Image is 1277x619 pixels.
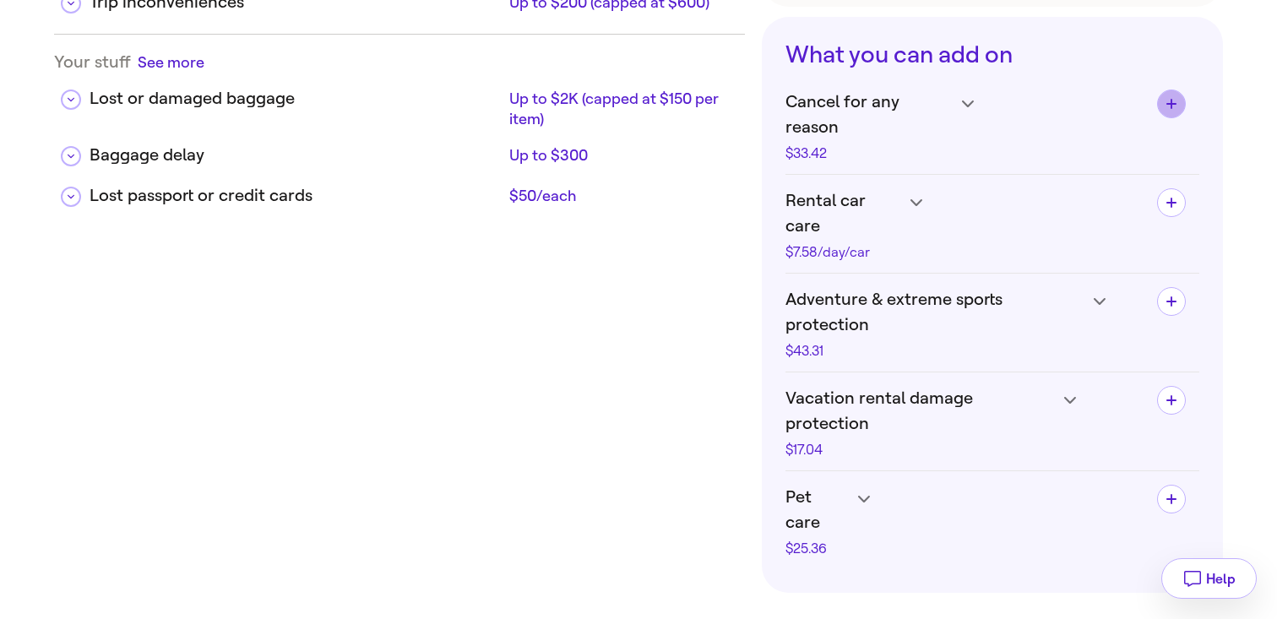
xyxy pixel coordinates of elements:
[785,386,1144,457] h4: Vacation rental damage protection$17.04
[785,287,1085,338] span: Adventure & extreme sports protection
[818,244,870,260] span: /day/car
[138,52,204,73] button: See more
[785,485,1144,556] h4: Pet care$25.36
[54,73,745,129] div: Lost or damaged baggageUp to $2K (capped at $150 per item)
[785,90,953,140] span: Cancel for any reason
[54,170,745,210] div: Lost passport or credit cards$50/each
[509,186,731,206] div: $50/each
[785,287,1144,358] h4: Adventure & extreme sports protection$43.31
[785,485,849,535] span: Pet care
[1157,287,1186,316] button: Add Adventure & extreme sports protection
[785,443,1056,457] div: $17.04
[54,52,745,73] div: Your stuff
[785,542,849,556] div: $25.36
[1157,90,1186,118] button: Add Cancel for any reason
[509,89,731,129] div: Up to $2K (capped at $150 per item)
[1157,386,1186,415] button: Add Vacation rental damage protection
[785,147,953,160] div: $33.42
[785,188,1144,259] h4: Rental car care$7.58/day/car
[1157,188,1186,217] button: Add Rental car care
[785,386,1056,437] span: Vacation rental damage protection
[785,345,1085,358] div: $43.31
[509,145,731,166] div: Up to $300
[54,129,745,170] div: Baggage delayUp to $300
[785,188,902,239] span: Rental car care
[785,90,1144,160] h4: Cancel for any reason$33.42
[1206,571,1236,587] span: Help
[1157,485,1186,513] button: Add Pet care
[785,246,902,259] div: $7.58
[785,41,1199,69] h3: What you can add on
[90,143,503,168] div: Baggage delay
[90,183,503,209] div: Lost passport or credit cards
[90,86,503,111] div: Lost or damaged baggage
[1161,558,1257,599] button: Help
